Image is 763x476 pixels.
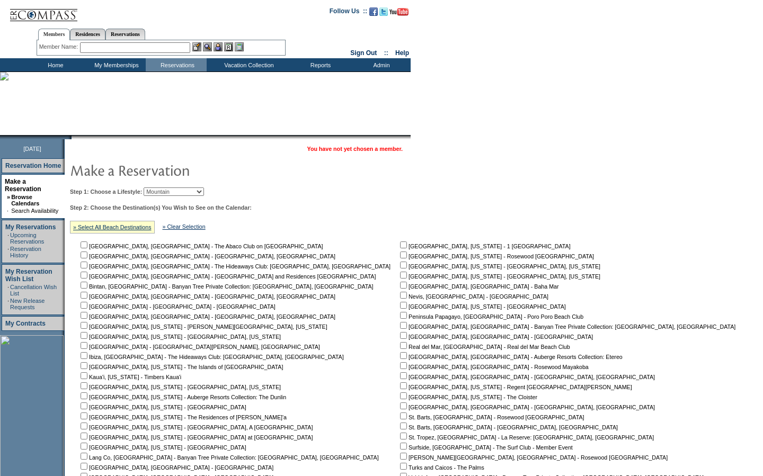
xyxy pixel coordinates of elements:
[398,414,584,420] nobr: St. Barts, [GEOGRAPHIC_DATA] - Rosewood [GEOGRAPHIC_DATA]
[10,284,57,297] a: Cancellation Wish List
[163,223,206,230] a: » Clear Selection
[5,178,41,193] a: Make a Reservation
[78,354,344,360] nobr: Ibiza, [GEOGRAPHIC_DATA] - The Hideaways Club: [GEOGRAPHIC_DATA], [GEOGRAPHIC_DATA]
[23,146,41,152] span: [DATE]
[398,444,573,451] nobr: Surfside, [GEOGRAPHIC_DATA] - The Surf Club - Member Event
[398,374,655,380] nobr: [GEOGRAPHIC_DATA], [GEOGRAPHIC_DATA] - [GEOGRAPHIC_DATA], [GEOGRAPHIC_DATA]
[11,208,58,214] a: Search Availability
[398,394,537,400] nobr: [GEOGRAPHIC_DATA], [US_STATE] - The Cloister
[10,246,41,258] a: Reservation History
[70,188,142,195] b: Step 1: Choose a Lifestyle:
[398,263,600,270] nobr: [GEOGRAPHIC_DATA], [US_STATE] - [GEOGRAPHIC_DATA], [US_STATE]
[398,464,484,471] nobr: Turks and Caicos - The Palms
[78,444,246,451] nobr: [GEOGRAPHIC_DATA], [US_STATE] - [GEOGRAPHIC_DATA]
[192,42,201,51] img: b_edit.gif
[398,364,589,370] nobr: [GEOGRAPHIC_DATA], [GEOGRAPHIC_DATA] - Rosewood Mayakoba
[85,58,146,71] td: My Memberships
[78,454,379,461] nobr: Lang Co, [GEOGRAPHIC_DATA] - Banyan Tree Private Collection: [GEOGRAPHIC_DATA], [GEOGRAPHIC_DATA]
[7,208,10,214] td: ·
[78,253,335,259] nobr: [GEOGRAPHIC_DATA], [GEOGRAPHIC_DATA] - [GEOGRAPHIC_DATA], [GEOGRAPHIC_DATA]
[72,135,73,139] img: blank.gif
[384,49,388,57] span: ::
[289,58,350,71] td: Reports
[398,253,594,259] nobr: [GEOGRAPHIC_DATA], [US_STATE] - Rosewood [GEOGRAPHIC_DATA]
[78,313,335,320] nobr: [GEOGRAPHIC_DATA], [GEOGRAPHIC_DATA] - [GEOGRAPHIC_DATA], [GEOGRAPHIC_DATA]
[398,384,632,390] nobr: [GEOGRAPHIC_DATA], [US_STATE] - Regent [GEOGRAPHIC_DATA][PERSON_NAME]
[398,243,571,249] nobr: [GEOGRAPHIC_DATA], [US_STATE] - 1 [GEOGRAPHIC_DATA]
[68,135,72,139] img: promoShadowLeftCorner.gif
[78,334,281,340] nobr: [GEOGRAPHIC_DATA], [US_STATE] - [GEOGRAPHIC_DATA], [US_STATE]
[7,232,9,245] td: ·
[73,224,152,230] a: » Select All Beach Destinations
[5,162,61,169] a: Reservation Home
[203,42,212,51] img: View
[398,454,668,461] nobr: [PERSON_NAME][GEOGRAPHIC_DATA], [GEOGRAPHIC_DATA] - Rosewood [GEOGRAPHIC_DATA]
[105,29,145,40] a: Reservations
[11,194,39,206] a: Browse Calendars
[398,404,655,410] nobr: [GEOGRAPHIC_DATA], [GEOGRAPHIC_DATA] - [GEOGRAPHIC_DATA], [GEOGRAPHIC_DATA]
[398,354,623,360] nobr: [GEOGRAPHIC_DATA], [GEOGRAPHIC_DATA] - Auberge Resorts Collection: Etereo
[78,434,313,441] nobr: [GEOGRAPHIC_DATA], [US_STATE] - [GEOGRAPHIC_DATA] at [GEOGRAPHIC_DATA]
[78,464,273,471] nobr: [GEOGRAPHIC_DATA], [GEOGRAPHIC_DATA] - [GEOGRAPHIC_DATA]
[398,273,600,280] nobr: [GEOGRAPHIC_DATA], [US_STATE] - [GEOGRAPHIC_DATA], [US_STATE]
[5,268,52,283] a: My Reservation Wish List
[379,7,388,16] img: Follow us on Twitter
[78,243,323,249] nobr: [GEOGRAPHIC_DATA], [GEOGRAPHIC_DATA] - The Abaco Club on [GEOGRAPHIC_DATA]
[398,434,654,441] nobr: St. Tropez, [GEOGRAPHIC_DATA] - La Reserve: [GEOGRAPHIC_DATA], [GEOGRAPHIC_DATA]
[224,42,233,51] img: Reservations
[78,394,286,400] nobr: [GEOGRAPHIC_DATA], [US_STATE] - Auberge Resorts Collection: The Dunlin
[369,11,378,17] a: Become our fan on Facebook
[389,11,409,17] a: Subscribe to our YouTube Channel
[235,42,244,51] img: b_calculator.gif
[10,298,45,310] a: New Release Requests
[78,273,376,280] nobr: [GEOGRAPHIC_DATA], [GEOGRAPHIC_DATA] - [GEOGRAPHIC_DATA] and Residences [GEOGRAPHIC_DATA]
[330,6,367,19] td: Follow Us ::
[5,320,46,327] a: My Contracts
[38,29,70,40] a: Members
[70,159,282,181] img: pgTtlMakeReservation.gif
[78,344,320,350] nobr: [GEOGRAPHIC_DATA] - [GEOGRAPHIC_DATA][PERSON_NAME], [GEOGRAPHIC_DATA]
[78,283,374,290] nobr: Bintan, [GEOGRAPHIC_DATA] - Banyan Tree Private Collection: [GEOGRAPHIC_DATA], [GEOGRAPHIC_DATA]
[24,58,85,71] td: Home
[7,284,9,297] td: ·
[7,246,9,258] td: ·
[398,283,558,290] nobr: [GEOGRAPHIC_DATA], [GEOGRAPHIC_DATA] - Baha Mar
[369,7,378,16] img: Become our fan on Facebook
[39,42,80,51] div: Member Name:
[379,11,388,17] a: Follow us on Twitter
[78,414,287,420] nobr: [GEOGRAPHIC_DATA], [US_STATE] - The Residences of [PERSON_NAME]'a
[395,49,409,57] a: Help
[78,293,335,300] nobr: [GEOGRAPHIC_DATA], [GEOGRAPHIC_DATA] - [GEOGRAPHIC_DATA], [GEOGRAPHIC_DATA]
[389,8,409,16] img: Subscribe to our YouTube Channel
[78,374,181,380] nobr: Kaua'i, [US_STATE] - Timbers Kaua'i
[398,334,593,340] nobr: [GEOGRAPHIC_DATA], [GEOGRAPHIC_DATA] - [GEOGRAPHIC_DATA]
[398,324,735,330] nobr: [GEOGRAPHIC_DATA], [GEOGRAPHIC_DATA] - Banyan Tree Private Collection: [GEOGRAPHIC_DATA], [GEOGRA...
[78,263,391,270] nobr: [GEOGRAPHIC_DATA], [GEOGRAPHIC_DATA] - The Hideaways Club: [GEOGRAPHIC_DATA], [GEOGRAPHIC_DATA]
[350,49,377,57] a: Sign Out
[70,29,105,40] a: Residences
[398,313,583,320] nobr: Peninsula Papagayo, [GEOGRAPHIC_DATA] - Poro Poro Beach Club
[398,303,566,310] nobr: [GEOGRAPHIC_DATA], [US_STATE] - [GEOGRAPHIC_DATA]
[146,58,207,71] td: Reservations
[307,146,403,152] span: You have not yet chosen a member.
[7,298,9,310] td: ·
[78,424,313,430] nobr: [GEOGRAPHIC_DATA], [US_STATE] - [GEOGRAPHIC_DATA], A [GEOGRAPHIC_DATA]
[350,58,411,71] td: Admin
[398,293,548,300] nobr: Nevis, [GEOGRAPHIC_DATA] - [GEOGRAPHIC_DATA]
[70,204,252,211] b: Step 2: Choose the Destination(s) You Wish to See on the Calendar:
[78,364,283,370] nobr: [GEOGRAPHIC_DATA], [US_STATE] - The Islands of [GEOGRAPHIC_DATA]
[10,232,44,245] a: Upcoming Reservations
[398,424,618,430] nobr: St. Barts, [GEOGRAPHIC_DATA] - [GEOGRAPHIC_DATA], [GEOGRAPHIC_DATA]
[78,324,327,330] nobr: [GEOGRAPHIC_DATA], [US_STATE] - [PERSON_NAME][GEOGRAPHIC_DATA], [US_STATE]
[78,404,246,410] nobr: [GEOGRAPHIC_DATA], [US_STATE] - [GEOGRAPHIC_DATA]
[7,194,10,200] b: »
[214,42,223,51] img: Impersonate
[78,384,281,390] nobr: [GEOGRAPHIC_DATA], [US_STATE] - [GEOGRAPHIC_DATA], [US_STATE]
[207,58,289,71] td: Vacation Collection
[398,344,570,350] nobr: Real del Mar, [GEOGRAPHIC_DATA] - Real del Mar Beach Club
[5,223,56,231] a: My Reservations
[78,303,276,310] nobr: [GEOGRAPHIC_DATA] - [GEOGRAPHIC_DATA] - [GEOGRAPHIC_DATA]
